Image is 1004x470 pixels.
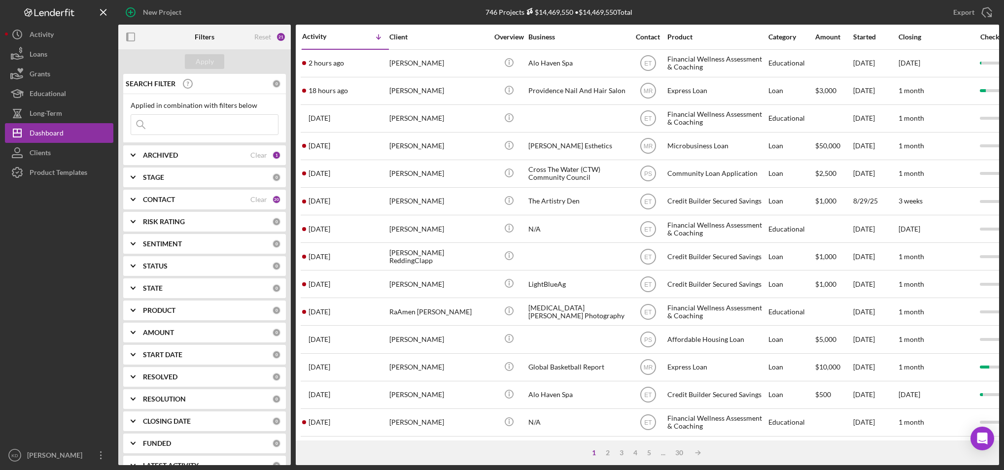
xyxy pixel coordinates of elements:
[143,373,177,381] b: RESOLVED
[528,437,627,463] div: D&J MultiServices LLC
[143,173,164,181] b: STAGE
[5,123,113,143] button: Dashboard
[667,133,766,159] div: Microbusiness Loan
[899,280,924,288] time: 1 month
[196,54,214,69] div: Apply
[118,2,191,22] button: New Project
[601,449,615,457] div: 2
[143,2,181,22] div: New Project
[899,86,924,95] time: 1 month
[853,216,898,242] div: [DATE]
[272,151,281,160] div: 1
[853,161,898,187] div: [DATE]
[815,86,836,95] span: $3,000
[272,350,281,359] div: 0
[30,103,62,126] div: Long-Term
[143,462,199,470] b: LATEST ACTIVITY
[389,271,488,297] div: [PERSON_NAME]
[667,50,766,76] div: Financial Wellness Assessment & Coaching
[768,243,814,269] div: Loan
[815,197,836,205] span: $1,000
[768,161,814,187] div: Loan
[309,114,330,122] time: 2025-09-20 06:07
[853,437,898,463] div: 8/22/25
[667,105,766,132] div: Financial Wellness Assessment & Coaching
[853,299,898,325] div: [DATE]
[389,216,488,242] div: [PERSON_NAME]
[272,284,281,293] div: 0
[899,141,924,150] time: 1 month
[5,64,113,84] a: Grants
[899,114,924,122] time: 1 month
[143,151,178,159] b: ARCHIVED
[143,240,182,248] b: SENTIMENT
[853,409,898,436] div: [DATE]
[490,33,527,41] div: Overview
[643,88,653,95] text: MR
[853,78,898,104] div: [DATE]
[276,32,286,42] div: 21
[815,335,836,343] span: $5,000
[899,169,924,177] time: 1 month
[309,169,330,177] time: 2025-09-19 15:29
[853,188,898,214] div: 8/29/25
[272,306,281,315] div: 0
[389,243,488,269] div: [PERSON_NAME] ReddingClapp
[644,115,652,122] text: ET
[389,50,488,76] div: [PERSON_NAME]
[644,419,652,426] text: ET
[853,326,898,352] div: [DATE]
[528,33,627,41] div: Business
[768,382,814,408] div: Loan
[670,449,688,457] div: 30
[30,25,54,47] div: Activity
[528,409,627,436] div: N/A
[272,417,281,426] div: 0
[667,78,766,104] div: Express Loan
[185,54,224,69] button: Apply
[143,262,168,270] b: STATUS
[667,437,766,463] div: Express Loan
[644,226,652,233] text: ET
[815,280,836,288] span: $1,000
[628,449,642,457] div: 4
[768,354,814,380] div: Loan
[143,417,191,425] b: CLOSING DATE
[389,105,488,132] div: [PERSON_NAME]
[5,84,113,103] a: Educational
[644,198,652,205] text: ET
[272,395,281,403] div: 0
[30,123,64,145] div: Dashboard
[389,133,488,159] div: [PERSON_NAME]
[272,173,281,182] div: 0
[853,271,898,297] div: [DATE]
[667,409,766,436] div: Financial Wellness Assessment & Coaching
[642,449,656,457] div: 5
[667,161,766,187] div: Community Loan Application
[899,335,924,343] time: 1 month
[644,392,652,399] text: ET
[667,188,766,214] div: Credit Builder Secured Savings
[30,64,50,86] div: Grants
[768,33,814,41] div: Category
[768,437,814,463] div: Loan
[853,382,898,408] div: [DATE]
[899,225,920,233] time: [DATE]
[143,439,171,447] b: FUNDED
[815,169,836,177] span: $2,500
[667,271,766,297] div: Credit Builder Secured Savings
[528,354,627,380] div: Global Basketball Report
[667,216,766,242] div: Financial Wellness Assessment & Coaching
[815,390,831,399] span: $500
[272,217,281,226] div: 0
[5,163,113,182] a: Product Templates
[5,103,113,123] button: Long-Term
[272,195,281,204] div: 20
[309,418,330,426] time: 2025-09-17 11:17
[25,445,89,468] div: [PERSON_NAME]
[643,143,653,150] text: MR
[768,133,814,159] div: Loan
[656,449,670,457] div: ...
